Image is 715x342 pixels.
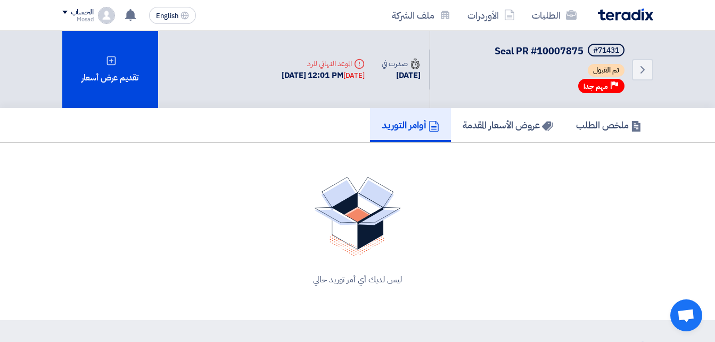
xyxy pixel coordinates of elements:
span: مهم جدا [583,82,608,92]
a: الأوردرات [459,3,523,28]
div: Mosad [62,17,94,22]
div: الحساب [71,8,94,17]
a: ملف الشركة [383,3,459,28]
div: [DATE] [382,69,420,82]
div: الموعد النهائي للرد [282,58,365,69]
div: [DATE] 12:01 PM [282,69,365,82]
a: أوامر التوريد [370,108,451,142]
img: Teradix logo [598,9,653,21]
button: English [149,7,196,24]
a: الطلبات [523,3,585,28]
div: ليس لديك أي أمر توريد حالي [75,273,640,286]
span: تم القبول [588,64,624,77]
a: ملخص الطلب [564,108,653,142]
div: [DATE] [343,70,365,81]
h5: Seal PR #10007875 [495,44,627,59]
div: #71431 [593,47,619,54]
a: عروض الأسعار المقدمة [451,108,564,142]
h5: أوامر التوريد [382,119,439,131]
span: English [156,12,178,20]
img: No Quotations Found! [314,177,401,256]
div: تقديم عرض أسعار [62,31,158,108]
div: صدرت في [382,58,420,69]
span: Seal PR #10007875 [495,44,583,58]
div: Open chat [670,299,702,331]
h5: عروض الأسعار المقدمة [463,119,553,131]
img: profile_test.png [98,7,115,24]
h5: ملخص الطلب [576,119,642,131]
